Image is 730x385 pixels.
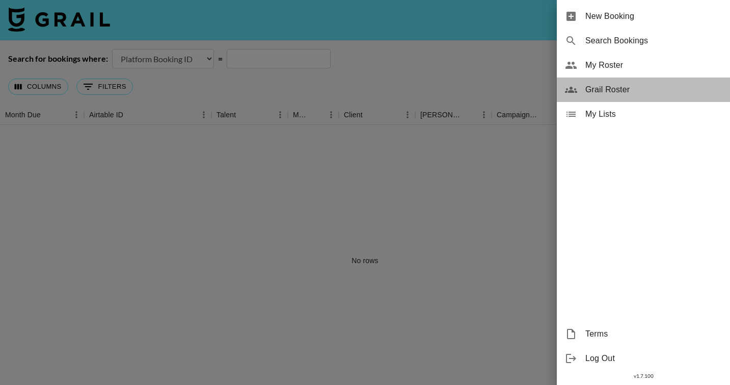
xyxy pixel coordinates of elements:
div: My Roster [557,53,730,78]
div: v 1.7.100 [557,371,730,381]
div: New Booking [557,4,730,29]
div: Log Out [557,346,730,371]
span: My Lists [585,108,722,120]
div: Search Bookings [557,29,730,53]
span: New Booking [585,10,722,22]
div: Terms [557,322,730,346]
span: My Roster [585,59,722,71]
span: Grail Roster [585,84,722,96]
span: Terms [585,328,722,340]
span: Log Out [585,352,722,365]
span: Search Bookings [585,35,722,47]
div: Grail Roster [557,78,730,102]
div: My Lists [557,102,730,126]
